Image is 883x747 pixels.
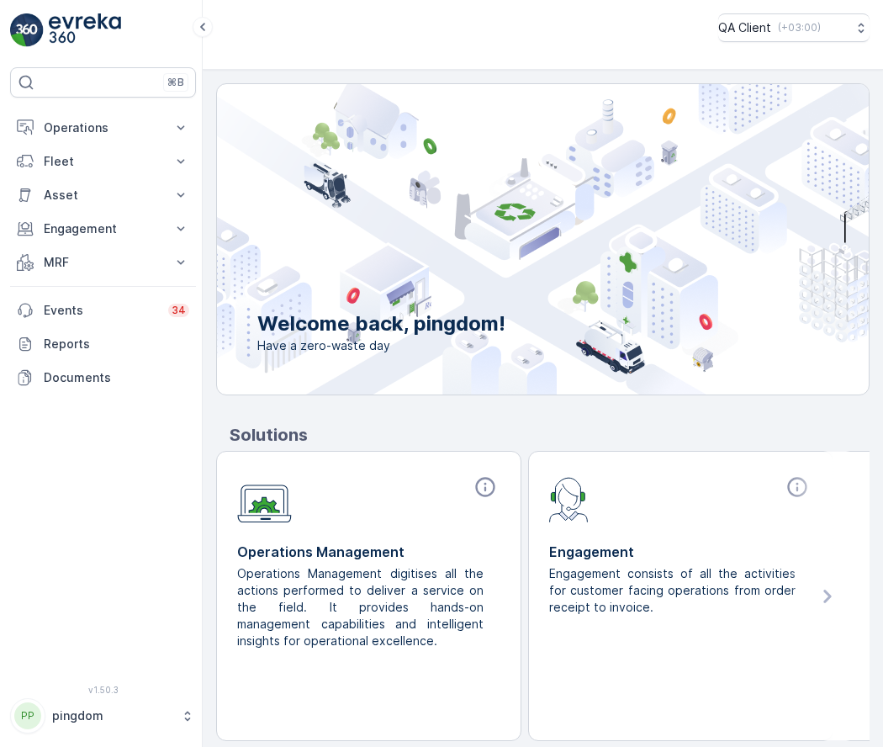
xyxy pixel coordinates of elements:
div: PP [14,702,41,729]
p: QA Client [718,19,771,36]
p: Solutions [230,422,870,448]
img: city illustration [141,84,869,395]
p: Documents [44,369,189,386]
img: module-icon [237,475,292,523]
p: Operations Management digitises all the actions performed to deliver a service on the field. It p... [237,565,487,649]
button: MRF [10,246,196,279]
img: logo_light-DOdMpM7g.png [49,13,121,47]
p: Asset [44,187,162,204]
a: Events34 [10,294,196,327]
img: logo [10,13,44,47]
p: Engagement [44,220,162,237]
button: Fleet [10,145,196,178]
p: MRF [44,254,162,271]
button: QA Client(+03:00) [718,13,870,42]
p: Operations Management [237,542,500,562]
p: ⌘B [167,76,184,89]
p: Engagement [549,542,812,562]
button: PPpingdom [10,698,196,734]
span: v 1.50.3 [10,685,196,695]
p: Welcome back, pingdom! [257,310,505,337]
p: Engagement consists of all the activities for customer facing operations from order receipt to in... [549,565,799,616]
span: Have a zero-waste day [257,337,505,354]
img: module-icon [549,475,589,522]
p: Events [44,302,158,319]
p: 34 [172,304,186,317]
button: Asset [10,178,196,212]
a: Documents [10,361,196,395]
p: Fleet [44,153,162,170]
p: Operations [44,119,162,136]
p: Reports [44,336,189,352]
p: ( +03:00 ) [778,21,821,34]
a: Reports [10,327,196,361]
button: Operations [10,111,196,145]
button: Engagement [10,212,196,246]
p: pingdom [52,707,172,724]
